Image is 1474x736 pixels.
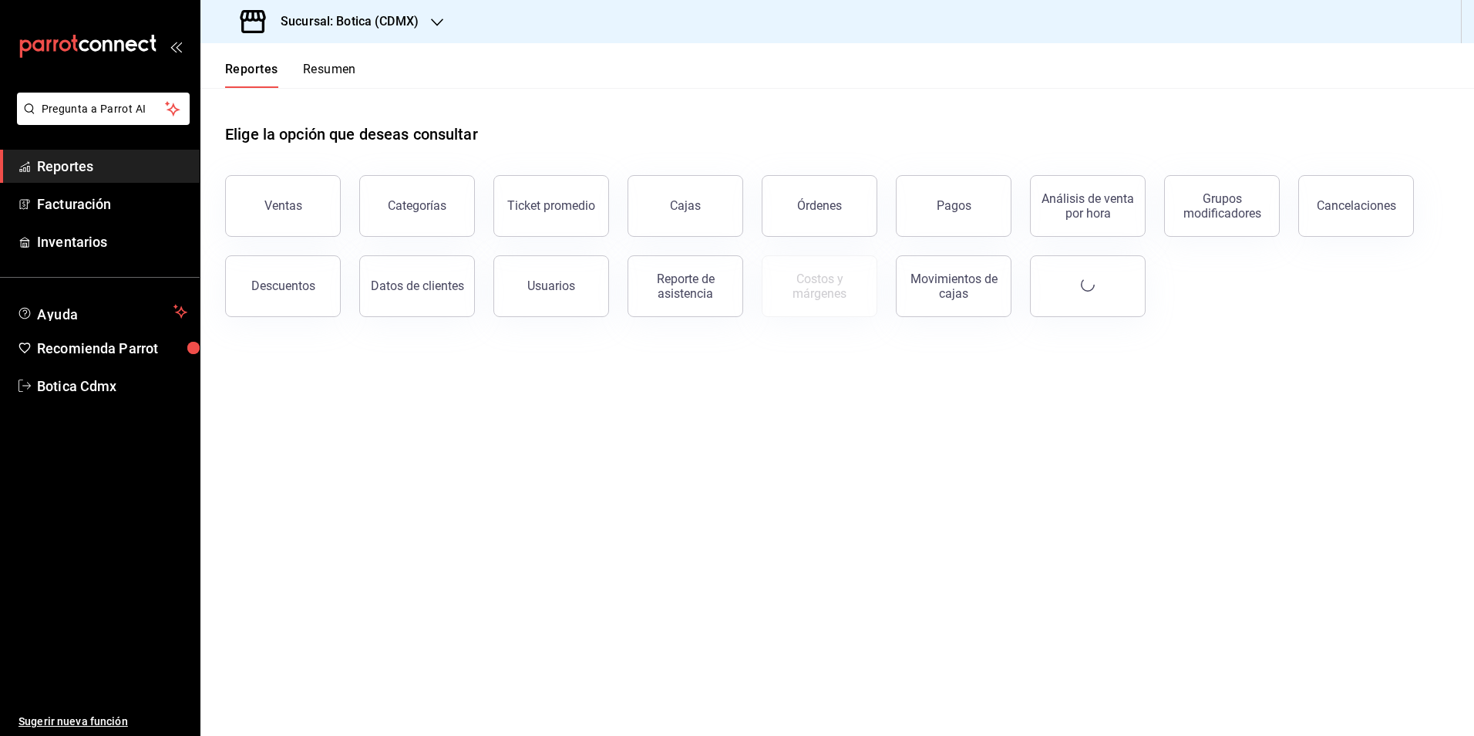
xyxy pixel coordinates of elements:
div: Reporte de asistencia [638,272,733,301]
button: Ticket promedio [493,175,609,237]
span: Pregunta a Parrot AI [42,101,166,117]
button: Categorías [359,175,475,237]
button: Pagos [896,175,1011,237]
button: Grupos modificadores [1164,175,1280,237]
button: Cancelaciones [1298,175,1414,237]
div: Movimientos de cajas [906,272,1001,301]
button: Datos de clientes [359,255,475,317]
a: Pregunta a Parrot AI [11,112,190,128]
div: Órdenes [797,198,842,213]
div: Análisis de venta por hora [1040,191,1136,221]
span: Recomienda Parrot [37,338,187,359]
span: Botica Cdmx [37,376,187,397]
button: Contrata inventarios para ver este reporte [762,255,877,317]
button: Reportes [225,62,278,88]
span: Ayuda [37,302,167,321]
button: Cajas [628,175,743,237]
button: Órdenes [762,175,877,237]
button: Descuentos [225,255,341,317]
button: Reporte de asistencia [628,255,743,317]
h3: Sucursal: Botica (CDMX) [268,12,419,31]
div: Costos y márgenes [772,272,867,301]
div: navigation tabs [225,62,356,88]
div: Cancelaciones [1317,198,1396,213]
button: Ventas [225,175,341,237]
button: Usuarios [493,255,609,317]
button: open_drawer_menu [170,40,182,52]
div: Datos de clientes [371,279,464,293]
div: Pagos [937,198,971,213]
div: Categorías [388,198,446,213]
div: Grupos modificadores [1174,191,1270,221]
div: Descuentos [251,279,315,293]
button: Análisis de venta por hora [1030,175,1146,237]
span: Facturación [37,194,187,214]
span: Reportes [37,156,187,177]
div: Cajas [670,198,701,213]
span: Sugerir nueva función [19,714,187,730]
div: Ventas [264,198,302,213]
div: Usuarios [527,279,575,293]
h1: Elige la opción que deseas consultar [225,123,478,146]
button: Pregunta a Parrot AI [17,93,190,125]
span: Inventarios [37,231,187,252]
button: Movimientos de cajas [896,255,1011,317]
div: Ticket promedio [507,198,595,213]
button: Resumen [303,62,356,88]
